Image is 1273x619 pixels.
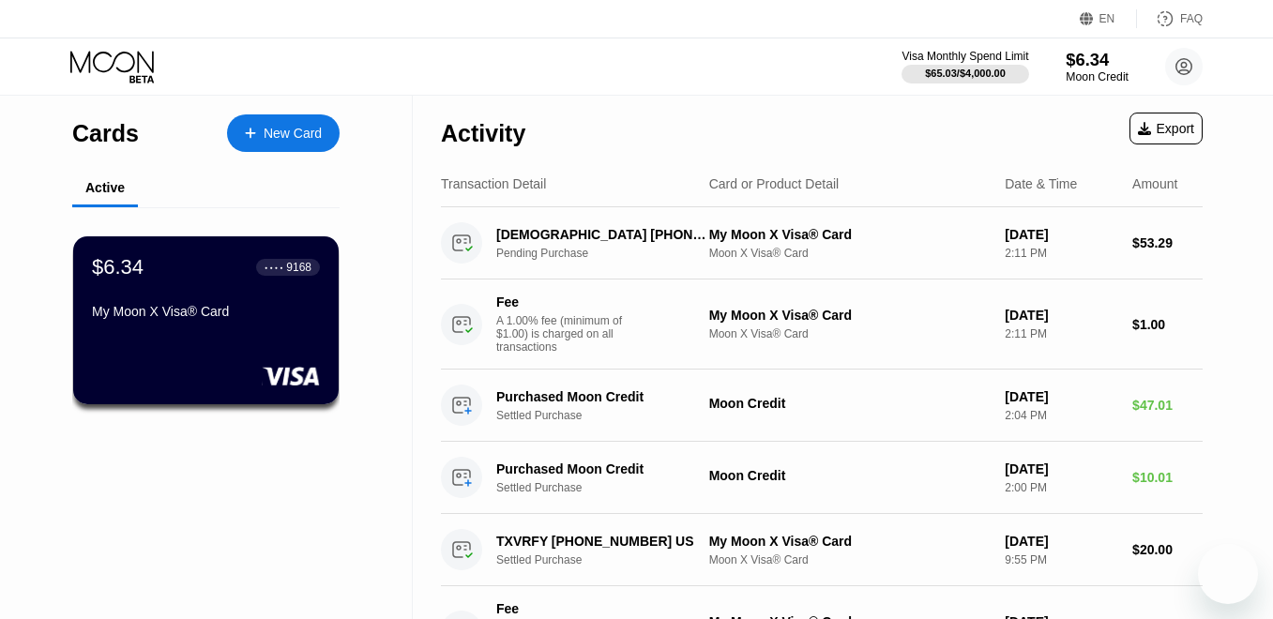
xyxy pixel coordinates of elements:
[227,114,340,152] div: New Card
[902,50,1028,63] div: Visa Monthly Spend Limit
[925,68,1006,79] div: $65.03 / $4,000.00
[441,514,1203,586] div: TXVRFY [PHONE_NUMBER] USSettled PurchaseMy Moon X Visa® CardMoon X Visa® Card[DATE]9:55 PM$20.00
[496,461,708,476] div: Purchased Moon Credit
[1005,327,1117,340] div: 2:11 PM
[1005,247,1117,260] div: 2:11 PM
[85,180,125,195] div: Active
[709,327,991,340] div: Moon X Visa® Card
[92,304,320,319] div: My Moon X Visa® Card
[496,314,637,354] div: A 1.00% fee (minimum of $1.00) is charged on all transactions
[496,601,628,616] div: Fee
[441,370,1203,442] div: Purchased Moon CreditSettled PurchaseMoon Credit[DATE]2:04 PM$47.01
[441,207,1203,279] div: [DEMOGRAPHIC_DATA] [PHONE_NUMBER] USPending PurchaseMy Moon X Visa® CardMoon X Visa® Card[DATE]2:...
[1005,227,1117,242] div: [DATE]
[496,481,724,494] div: Settled Purchase
[709,308,991,323] div: My Moon X Visa® Card
[709,534,991,549] div: My Moon X Visa® Card
[1005,389,1117,404] div: [DATE]
[709,247,991,260] div: Moon X Visa® Card
[1099,12,1115,25] div: EN
[496,389,708,404] div: Purchased Moon Credit
[496,227,708,242] div: [DEMOGRAPHIC_DATA] [PHONE_NUMBER] US
[1198,544,1258,604] iframe: Button to launch messaging window
[1180,12,1203,25] div: FAQ
[1080,9,1137,28] div: EN
[441,442,1203,514] div: Purchased Moon CreditSettled PurchaseMoon Credit[DATE]2:00 PM$10.01
[1005,534,1117,549] div: [DATE]
[709,468,991,483] div: Moon Credit
[1129,113,1203,144] div: Export
[1005,308,1117,323] div: [DATE]
[1066,70,1129,83] div: Moon Credit
[1066,50,1129,83] div: $6.34Moon Credit
[441,120,525,147] div: Activity
[265,264,283,270] div: ● ● ● ●
[1132,317,1203,332] div: $1.00
[1066,50,1129,69] div: $6.34
[709,227,991,242] div: My Moon X Visa® Card
[1132,542,1203,557] div: $20.00
[1137,9,1203,28] div: FAQ
[709,396,991,411] div: Moon Credit
[496,409,724,422] div: Settled Purchase
[1138,121,1194,136] div: Export
[286,261,311,274] div: 9168
[496,294,628,309] div: Fee
[709,553,991,566] div: Moon X Visa® Card
[1132,398,1203,413] div: $47.01
[1132,235,1203,250] div: $53.29
[496,553,724,566] div: Settled Purchase
[496,534,708,549] div: TXVRFY [PHONE_NUMBER] US
[496,247,724,260] div: Pending Purchase
[1005,409,1117,422] div: 2:04 PM
[709,176,840,191] div: Card or Product Detail
[73,236,339,404] div: $6.34● ● ● ●9168My Moon X Visa® Card
[441,279,1203,370] div: FeeA 1.00% fee (minimum of $1.00) is charged on all transactionsMy Moon X Visa® CardMoon X Visa® ...
[1005,481,1117,494] div: 2:00 PM
[72,120,139,147] div: Cards
[1005,176,1077,191] div: Date & Time
[441,176,546,191] div: Transaction Detail
[1005,461,1117,476] div: [DATE]
[1132,470,1203,485] div: $10.01
[92,255,144,279] div: $6.34
[902,50,1028,83] div: Visa Monthly Spend Limit$65.03/$4,000.00
[1132,176,1177,191] div: Amount
[264,126,322,142] div: New Card
[1005,553,1117,566] div: 9:55 PM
